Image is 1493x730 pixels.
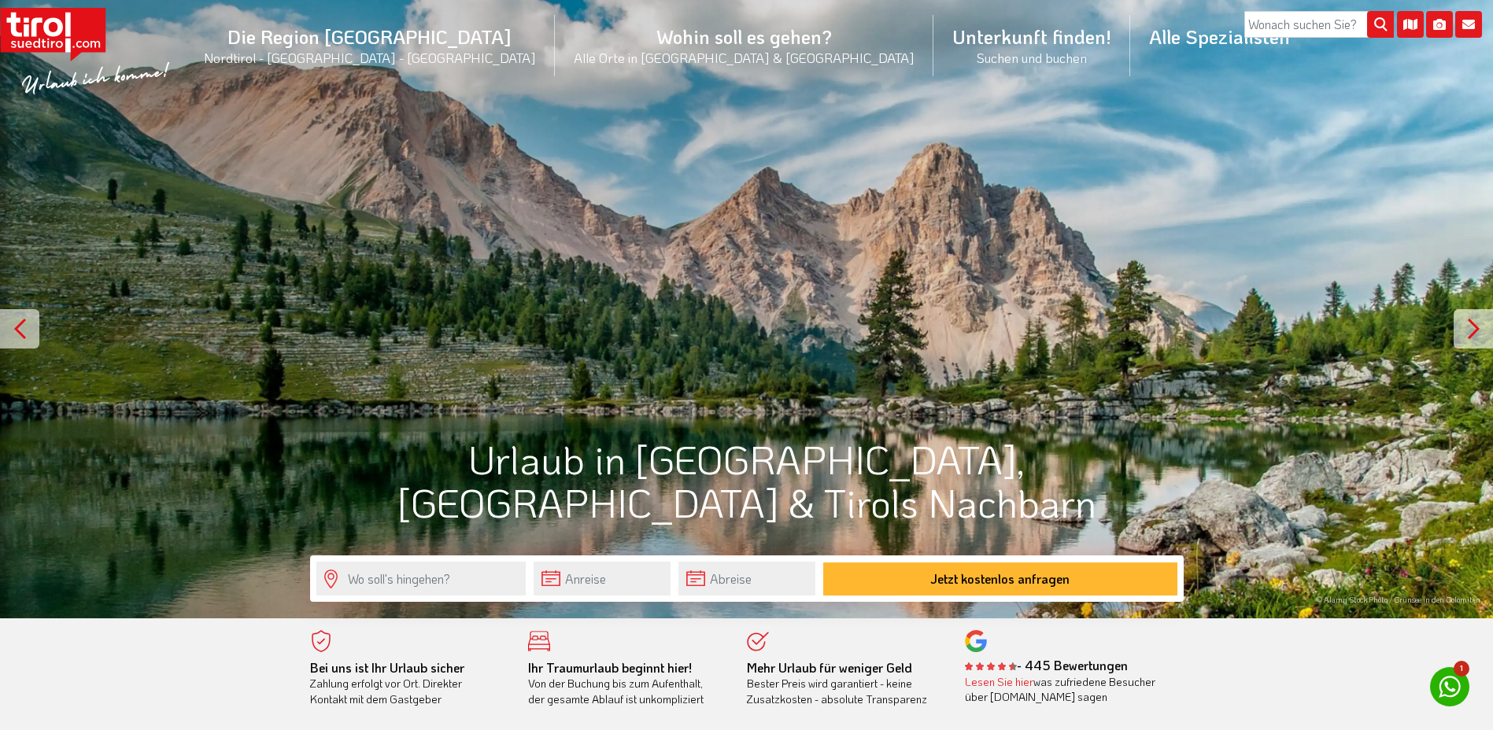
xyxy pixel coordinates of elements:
input: Abreise [678,562,815,595]
div: Von der Buchung bis zum Aufenthalt, der gesamte Ablauf ist unkompliziert [528,660,723,707]
button: Jetzt kostenlos anfragen [823,562,1177,595]
input: Anreise [534,562,671,595]
b: Mehr Urlaub für weniger Geld [747,659,912,676]
b: Ihr Traumurlaub beginnt hier! [528,659,692,676]
a: 1 [1430,667,1469,706]
div: was zufriedene Besucher über [DOMAIN_NAME] sagen [965,674,1160,705]
i: Kontakt [1455,11,1482,38]
a: Wohin soll es gehen?Alle Orte in [GEOGRAPHIC_DATA] & [GEOGRAPHIC_DATA] [555,7,933,83]
div: Bester Preis wird garantiert - keine Zusatzkosten - absolute Transparenz [747,660,942,707]
small: Alle Orte in [GEOGRAPHIC_DATA] & [GEOGRAPHIC_DATA] [574,49,915,66]
i: Fotogalerie [1426,11,1453,38]
span: 1 [1454,661,1469,677]
small: Nordtirol - [GEOGRAPHIC_DATA] - [GEOGRAPHIC_DATA] [204,49,536,66]
b: - 445 Bewertungen [965,657,1128,673]
a: Lesen Sie hier [965,674,1033,689]
a: Unterkunft finden!Suchen und buchen [933,7,1130,83]
div: Zahlung erfolgt vor Ort. Direkter Kontakt mit dem Gastgeber [310,660,505,707]
input: Wonach suchen Sie? [1244,11,1394,38]
i: Karte öffnen [1397,11,1424,38]
small: Suchen und buchen [952,49,1111,66]
input: Wo soll's hingehen? [316,562,526,595]
b: Bei uns ist Ihr Urlaub sicher [310,659,464,676]
a: Die Region [GEOGRAPHIC_DATA]Nordtirol - [GEOGRAPHIC_DATA] - [GEOGRAPHIC_DATA] [185,7,555,83]
a: Alle Spezialisten [1130,7,1309,66]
